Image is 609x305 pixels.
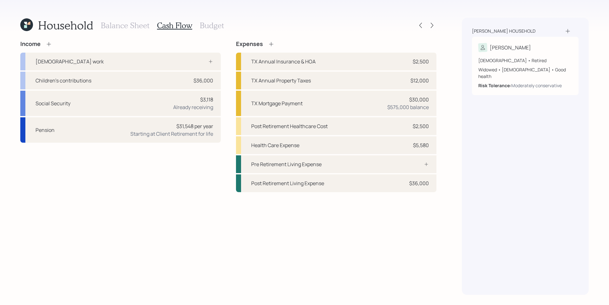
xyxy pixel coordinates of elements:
div: $30,000 [409,96,429,103]
div: Moderately conservative [511,82,562,89]
h4: Expenses [236,41,263,48]
div: [DEMOGRAPHIC_DATA] • Retired [478,57,572,64]
div: $31,548 per year [176,122,213,130]
b: Risk Tolerance: [478,82,511,88]
h3: Budget [200,21,224,30]
div: TX Annual Property Taxes [251,77,311,84]
div: Pre Retirement Living Expense [251,160,322,168]
div: $36,000 [409,179,429,187]
div: Social Security [36,100,70,107]
div: $5,580 [413,141,429,149]
div: $575,000 balance [387,103,429,111]
h3: Balance Sheet [101,21,149,30]
div: Post Retirement Living Expense [251,179,324,187]
div: Already receiving [173,103,213,111]
div: [PERSON_NAME] household [472,28,535,34]
div: TX Annual Insurance & HOA [251,58,316,65]
div: $2,500 [413,58,429,65]
h4: Income [20,41,41,48]
div: [DEMOGRAPHIC_DATA] work [36,58,104,65]
div: Children's contributions [36,77,91,84]
div: Post Retirement Healthcare Cost [251,122,328,130]
div: Starting at Client Retirement for life [130,130,213,138]
div: Pension [36,126,55,134]
div: [PERSON_NAME] [490,44,531,51]
h3: Cash Flow [157,21,192,30]
div: Health Care Expense [251,141,299,149]
div: TX Mortgage Payment [251,100,303,107]
div: $36,000 [193,77,213,84]
div: $3,118 [200,96,213,103]
div: Widowed • [DEMOGRAPHIC_DATA] • Good health [478,66,572,80]
div: $12,000 [410,77,429,84]
h1: Household [38,18,93,32]
div: $2,500 [413,122,429,130]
